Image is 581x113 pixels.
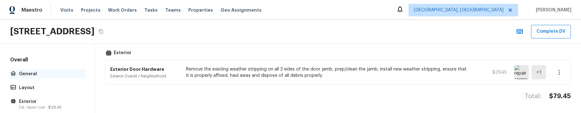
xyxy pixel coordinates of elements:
span: [PERSON_NAME] [533,7,572,13]
span: Work Orders [108,7,137,13]
span: Tasks [144,8,158,12]
span: Visits [60,7,73,13]
span: Teams [165,7,181,13]
p: Exterior Door Hardware [110,66,179,72]
span: [GEOGRAPHIC_DATA], [GEOGRAPHIC_DATA] [414,7,504,13]
p: Est. repair cost - [19,105,82,110]
span: $29.45 [48,105,62,109]
h4: $79.45 [549,92,571,100]
img: repair scope asset [514,65,529,79]
p: Remove the existing weather stripping on all 3 sides of the door jamb, prep/clean the jamb, insta... [186,66,471,79]
p: General [19,71,82,77]
p: $29.45 [478,69,507,76]
button: Copy Address [97,27,105,36]
p: Exterior Overall / Neighborhood [110,74,179,79]
h5: Overall [9,56,86,65]
span: Maestro [21,7,42,13]
h4: Total: [525,92,542,100]
span: Properties [188,7,213,13]
h5: + 1 [536,69,542,76]
p: Exterior [19,99,82,105]
h2: [STREET_ADDRESS] [10,26,94,37]
span: Geo Assignments [221,7,262,13]
button: Complete DV [531,25,571,38]
span: Projects [81,7,100,13]
p: Exterior [114,50,131,57]
p: Layout [19,85,82,91]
